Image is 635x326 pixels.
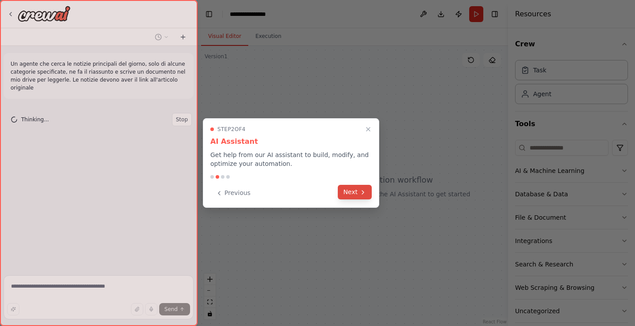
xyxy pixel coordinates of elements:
p: Get help from our AI assistant to build, modify, and optimize your automation. [210,150,372,168]
button: Next [338,185,372,199]
button: Close walkthrough [363,124,374,135]
span: Step 2 of 4 [217,126,246,133]
button: Previous [210,186,256,200]
h3: AI Assistant [210,136,372,147]
button: Hide left sidebar [203,8,215,20]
